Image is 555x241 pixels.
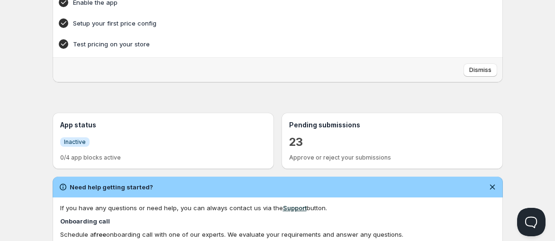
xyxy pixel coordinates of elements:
[517,208,546,236] iframe: Help Scout Beacon - Open
[60,203,495,213] div: If you have any questions or need help, you can always contact us via the button.
[73,39,453,49] h4: Test pricing on your store
[60,137,90,147] a: InfoInactive
[60,120,266,130] h3: App status
[289,134,303,150] a: 23
[64,138,86,146] span: Inactive
[289,154,495,161] p: Approve or reject your submissions
[60,154,266,161] p: 0/4 app blocks active
[486,180,499,194] button: Dismiss notification
[73,18,453,28] h4: Setup your first price config
[60,230,495,239] div: Schedule a onboarding call with one of our experts. We evaluate your requirements and answer any ...
[283,204,307,212] a: Support
[94,231,106,238] b: free
[464,63,497,77] button: Dismiss
[70,182,153,192] h2: Need help getting started?
[469,66,491,74] span: Dismiss
[60,216,495,226] h4: Onboarding call
[289,120,495,130] h3: Pending submissions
